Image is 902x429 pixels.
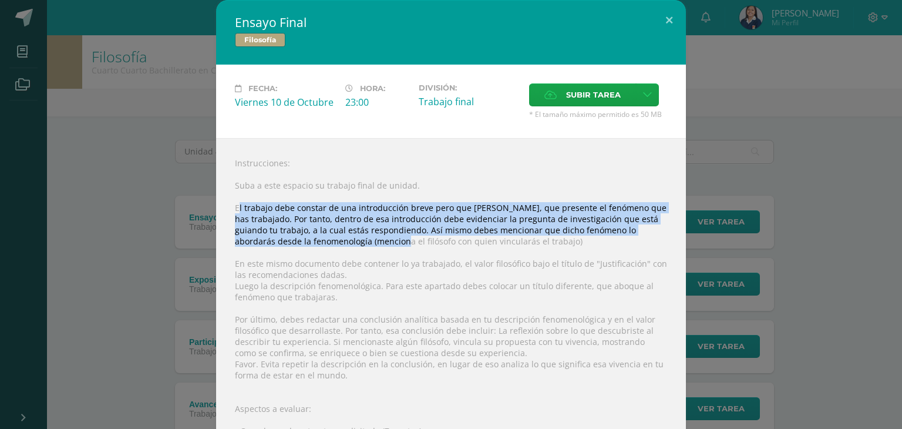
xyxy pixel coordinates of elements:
[248,84,277,93] span: Fecha:
[419,95,520,108] div: Trabajo final
[235,14,667,31] h2: Ensayo Final
[235,96,336,109] div: Viernes 10 de Octubre
[345,96,409,109] div: 23:00
[419,83,520,92] label: División:
[235,33,285,47] span: Filosofía
[529,109,667,119] span: * El tamaño máximo permitido es 50 MB
[566,84,621,106] span: Subir tarea
[360,84,385,93] span: Hora:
